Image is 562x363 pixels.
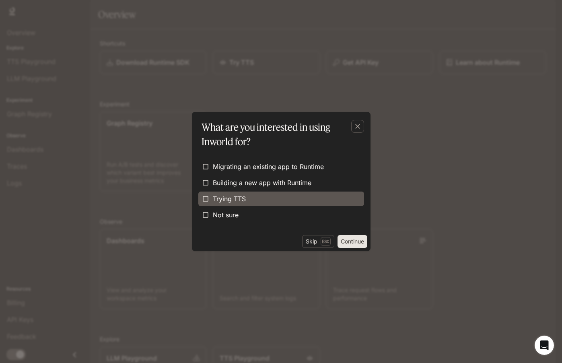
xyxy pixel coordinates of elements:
[321,237,331,246] p: Esc
[202,120,358,149] p: What are you interested in using Inworld for?
[213,210,239,220] span: Not sure
[213,194,246,204] span: Trying TTS
[213,178,311,188] span: Building a new app with Runtime
[535,336,554,355] iframe: Intercom live chat
[213,162,324,171] span: Migrating an existing app to Runtime
[302,235,334,248] button: SkipEsc
[338,235,367,248] button: Continue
